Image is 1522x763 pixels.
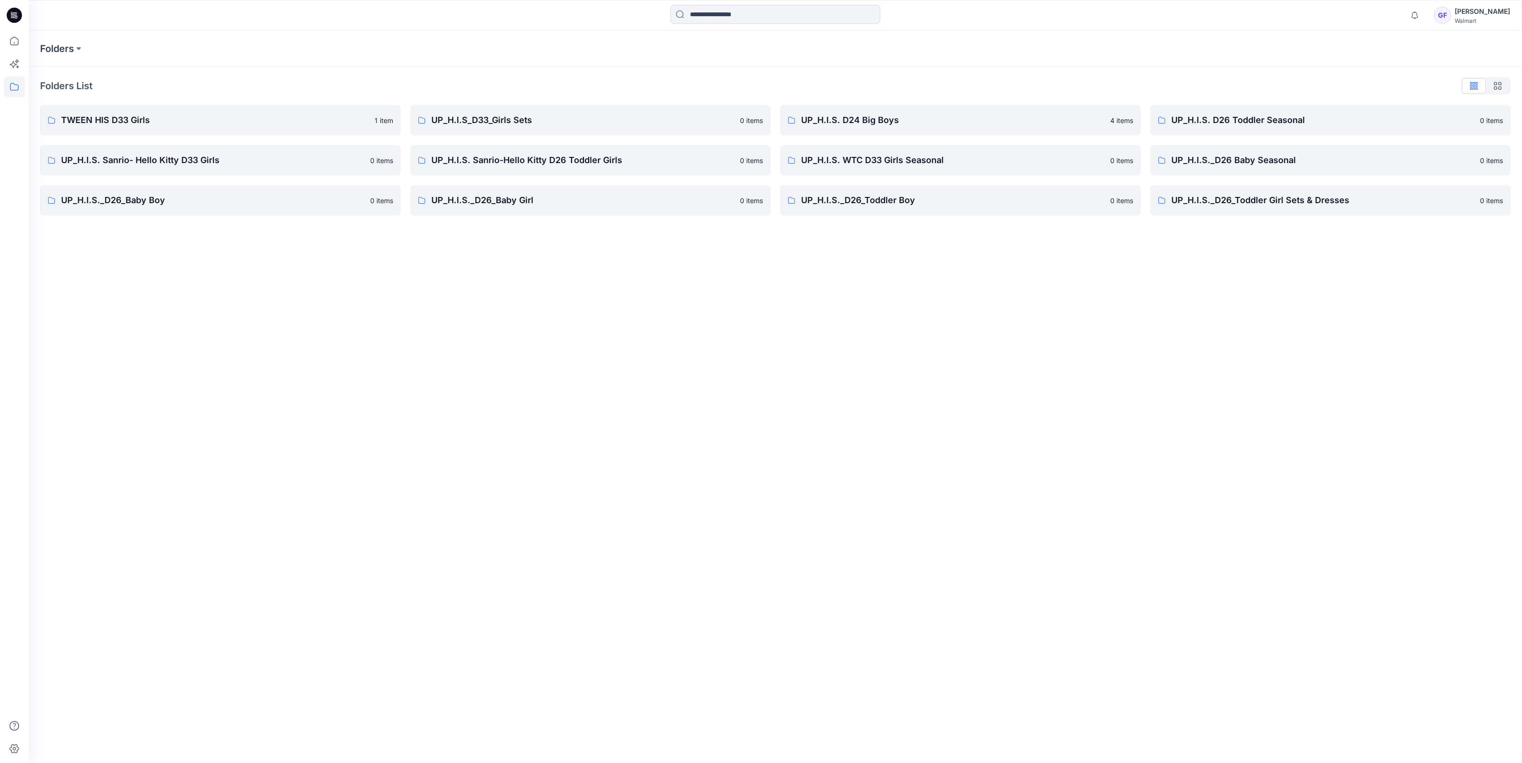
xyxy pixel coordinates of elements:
[410,105,771,135] a: UP_H.I.S_D33_Girls Sets0 items
[431,194,735,207] p: UP_H.I.S._D26_Baby Girl
[1171,113,1475,127] p: UP_H.I.S. D26 Toddler Seasonal
[40,145,401,175] a: UP_H.I.S. Sanrio- Hello Kitty D33 Girls0 items
[61,154,365,167] p: UP_H.I.S. Sanrio- Hello Kitty D33 Girls
[1110,196,1133,206] p: 0 items
[780,145,1141,175] a: UP_H.I.S. WTC D33 Girls Seasonal0 items
[801,154,1105,167] p: UP_H.I.S. WTC D33 Girls Seasonal
[61,194,365,207] p: UP_H.I.S._D26_Baby Boy
[1150,105,1511,135] a: UP_H.I.S. D26 Toddler Seasonal0 items
[1150,185,1511,216] a: UP_H.I.S._D26_Toddler Girl Sets & Dresses0 items
[40,42,74,55] a: Folders
[1434,7,1451,24] div: GF
[1455,6,1510,17] div: [PERSON_NAME]
[370,155,393,165] p: 0 items
[740,196,763,206] p: 0 items
[1455,17,1510,24] div: Walmart
[780,185,1141,216] a: UP_H.I.S._D26_Toddler Boy0 items
[370,196,393,206] p: 0 items
[61,113,369,127] p: TWEEN HIS D33 Girls
[431,113,735,127] p: UP_H.I.S_D33_Girls Sets
[740,115,763,125] p: 0 items
[1150,145,1511,175] a: UP_H.I.S._D26 Baby Seasonal0 items
[780,105,1141,135] a: UP_H.I.S. D24 Big Boys4 items
[801,113,1105,127] p: UP_H.I.S. D24 Big Boys
[1110,155,1133,165] p: 0 items
[1480,155,1503,165] p: 0 items
[410,185,771,216] a: UP_H.I.S._D26_Baby Girl0 items
[40,79,93,93] p: Folders List
[1110,115,1133,125] p: 4 items
[1171,154,1475,167] p: UP_H.I.S._D26 Baby Seasonal
[410,145,771,175] a: UP_H.I.S. Sanrio-Hello Kitty D26 Toddler Girls0 items
[1480,196,1503,206] p: 0 items
[431,154,735,167] p: UP_H.I.S. Sanrio-Hello Kitty D26 Toddler Girls
[375,115,393,125] p: 1 item
[1480,115,1503,125] p: 0 items
[40,185,401,216] a: UP_H.I.S._D26_Baby Boy0 items
[740,155,763,165] p: 0 items
[40,105,401,135] a: TWEEN HIS D33 Girls1 item
[801,194,1105,207] p: UP_H.I.S._D26_Toddler Boy
[1171,194,1475,207] p: UP_H.I.S._D26_Toddler Girl Sets & Dresses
